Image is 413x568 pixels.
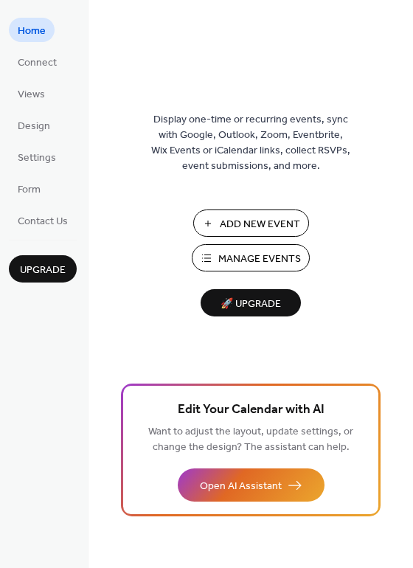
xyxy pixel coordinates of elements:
[18,214,68,229] span: Contact Us
[9,255,77,283] button: Upgrade
[9,18,55,42] a: Home
[9,176,49,201] a: Form
[151,112,350,174] span: Display one-time or recurring events, sync with Google, Outlook, Zoom, Eventbrite, Wix Events or ...
[201,289,301,316] button: 🚀 Upgrade
[209,294,292,314] span: 🚀 Upgrade
[218,252,301,267] span: Manage Events
[9,49,66,74] a: Connect
[9,81,54,105] a: Views
[178,400,324,420] span: Edit Your Calendar with AI
[148,422,353,457] span: Want to adjust the layout, update settings, or change the design? The assistant can help.
[18,182,41,198] span: Form
[18,87,45,103] span: Views
[18,119,50,134] span: Design
[9,145,65,169] a: Settings
[20,263,66,278] span: Upgrade
[192,244,310,271] button: Manage Events
[18,55,57,71] span: Connect
[178,468,324,502] button: Open AI Assistant
[193,209,309,237] button: Add New Event
[18,24,46,39] span: Home
[200,479,282,494] span: Open AI Assistant
[220,217,300,232] span: Add New Event
[9,208,77,232] a: Contact Us
[9,113,59,137] a: Design
[18,150,56,166] span: Settings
